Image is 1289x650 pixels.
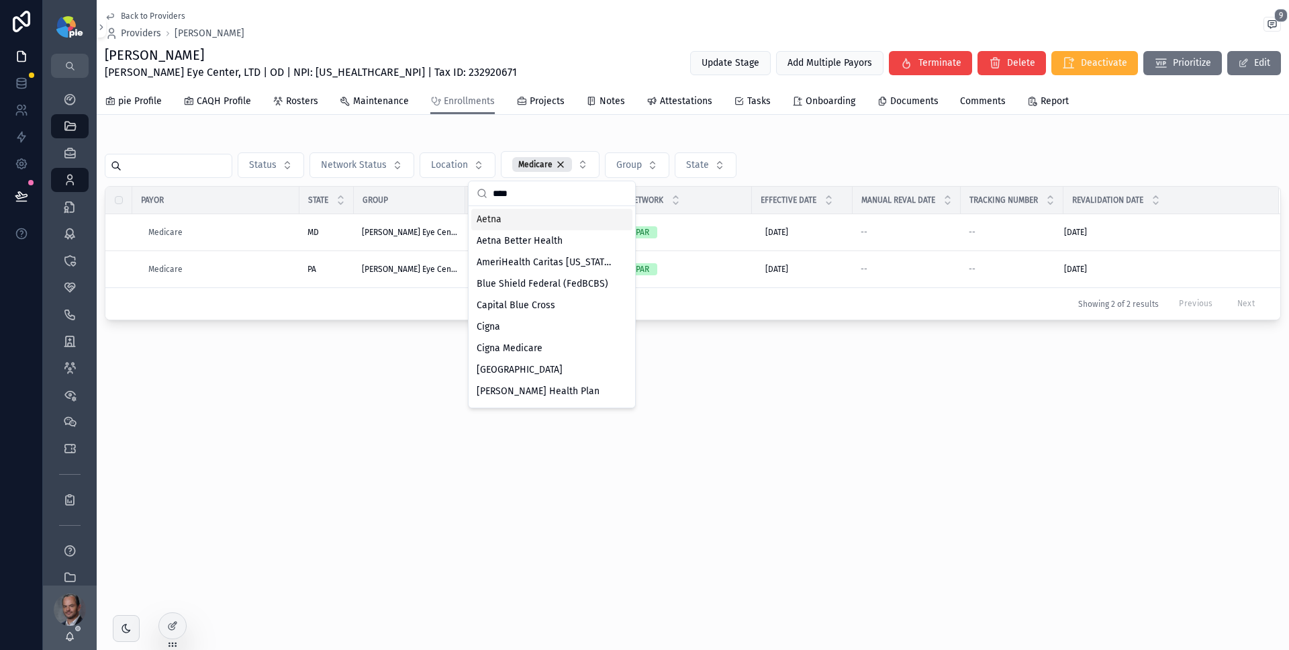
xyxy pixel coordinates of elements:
span: Back to Providers [121,11,185,21]
span: Location [431,158,468,172]
button: Select Button [238,152,304,178]
button: Select Button [675,152,736,178]
span: -- [969,227,975,238]
span: 9 [1274,9,1288,22]
a: Attestations [647,89,712,116]
button: Add Multiple Payors [776,51,884,75]
span: [DATE] [1064,227,1087,238]
a: Report [1027,89,1069,116]
a: -- [969,264,1055,275]
span: Delete [1007,56,1035,70]
a: Medicare [148,264,183,275]
a: [DATE] [760,222,845,243]
span: Network [628,195,663,205]
span: Projects [530,95,565,108]
div: scrollable content [43,78,97,586]
a: Notes [586,89,625,116]
a: Medicare [148,227,291,238]
a: Medicare [148,264,291,275]
span: Enrollments [444,95,495,108]
span: [DATE] [1064,264,1087,275]
a: -- [969,227,1055,238]
span: Status [249,158,277,172]
span: Tracking Number [969,195,1038,205]
a: [DATE] [760,259,845,280]
span: Rosters [286,95,318,108]
span: State [308,195,328,205]
span: AmeriHealth Caritas [US_STATE] [477,256,611,269]
a: Maintenance [340,89,409,116]
span: Showing 2 of 2 results [1078,299,1159,310]
a: Documents [877,89,939,116]
span: Payor [141,195,164,205]
span: Aetna [477,213,502,226]
span: Tasks [747,95,771,108]
a: [DATE] [1064,264,1263,275]
span: [DATE] [765,227,788,238]
span: State [686,158,709,172]
a: [DATE] [1064,227,1263,238]
span: [PERSON_NAME] Health Plan [477,385,600,398]
h1: [PERSON_NAME] [105,46,517,64]
a: -- [861,264,953,275]
span: Medicare [518,159,553,170]
span: -- [861,227,867,238]
a: [PERSON_NAME] [175,27,244,40]
span: CAQH Profile [197,95,251,108]
button: Select Button [501,151,600,178]
span: Deactivate [1081,56,1127,70]
span: MD [307,227,319,238]
a: Projects [516,89,565,116]
a: Rosters [273,89,318,116]
button: Terminate [889,51,972,75]
span: Update Stage [702,56,759,70]
span: Documents [890,95,939,108]
a: Medicare [148,227,183,238]
span: Revalidation Date [1072,195,1143,205]
a: Tasks [734,89,771,116]
a: -- [861,227,953,238]
a: MD [307,227,346,238]
span: PA [307,264,316,275]
span: [GEOGRAPHIC_DATA] [477,363,563,377]
a: [PERSON_NAME] Eye Center, LTD [362,227,457,238]
span: Effective Date [761,195,816,205]
span: Cigna Medicare [477,342,542,355]
span: Network Status [321,158,387,172]
a: [PERSON_NAME] Eye Center, LTD [362,264,457,275]
span: pie Profile [118,95,162,108]
button: Unselect 6 [512,157,572,172]
img: App logo [56,16,83,38]
span: -- [861,264,867,275]
span: [PERSON_NAME] Eye Center, LTD | OD | NPI: [US_HEALTHCARE_NPI] | Tax ID: 232920671 [105,64,517,81]
button: Deactivate [1051,51,1138,75]
a: PAR [628,263,744,275]
span: Add Multiple Payors [787,56,872,70]
button: Delete [977,51,1046,75]
a: Comments [960,89,1006,116]
a: Back to Providers [105,11,185,21]
button: Edit [1227,51,1281,75]
span: Group [616,158,642,172]
span: Notes [600,95,625,108]
a: Providers [105,27,161,40]
a: pie Profile [105,89,162,116]
a: CAQH Profile [183,89,251,116]
button: Update Stage [690,51,771,75]
button: Select Button [420,152,495,178]
span: Providers [121,27,161,40]
button: 9 [1263,17,1281,34]
span: Aetna Better Health [477,234,563,248]
span: Capital Blue Cross [477,299,555,312]
span: -- [969,264,975,275]
span: Maintenance [353,95,409,108]
span: [DATE] [765,264,788,275]
span: Prioritize [1173,56,1211,70]
span: Blue Shield Federal (FedBCBS) [477,277,608,291]
button: Select Button [309,152,414,178]
span: Group [363,195,388,205]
